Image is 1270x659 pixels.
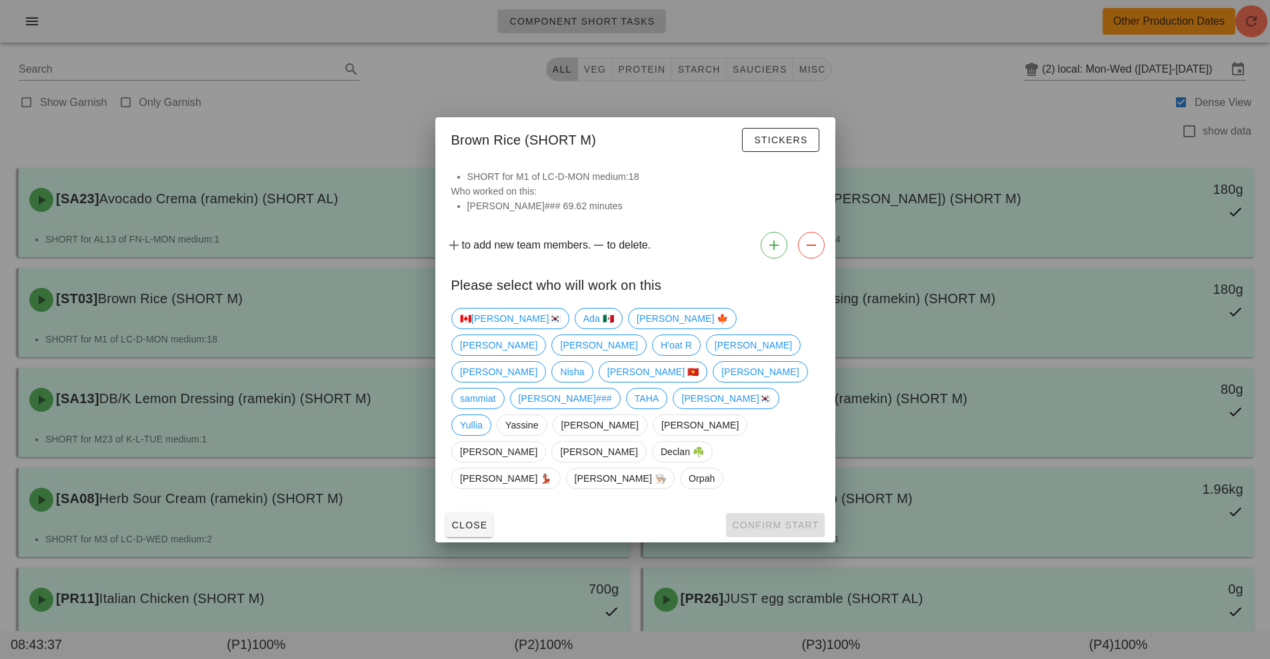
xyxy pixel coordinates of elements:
[721,362,799,382] span: [PERSON_NAME]
[460,309,561,329] span: 🇨🇦[PERSON_NAME]🇰🇷
[518,388,611,408] span: [PERSON_NAME]###
[435,169,835,227] div: Who worked on this:
[636,309,728,329] span: [PERSON_NAME] 🍁
[460,388,496,408] span: sammiat
[714,335,791,355] span: [PERSON_NAME]
[451,520,488,530] span: Close
[560,335,637,355] span: [PERSON_NAME]
[560,362,584,382] span: Nisha
[660,442,703,462] span: Declan ☘️
[460,468,552,488] span: [PERSON_NAME] 💃🏽
[681,388,771,408] span: [PERSON_NAME]🇰🇷
[460,335,537,355] span: [PERSON_NAME]
[742,128,819,152] button: Stickers
[435,264,835,303] div: Please select who will work on this
[435,227,835,264] div: to add new team members. to delete.
[753,135,807,145] span: Stickers
[467,199,819,213] li: [PERSON_NAME]### 69.62 minutes
[660,335,691,355] span: H'oat R
[634,388,659,408] span: TAHA
[561,415,638,435] span: [PERSON_NAME]
[460,442,537,462] span: [PERSON_NAME]
[460,415,483,435] span: Yullia
[607,362,699,382] span: [PERSON_NAME] 🇻🇳
[560,442,637,462] span: [PERSON_NAME]
[435,117,835,159] div: Brown Rice (SHORT M)
[460,362,537,382] span: [PERSON_NAME]
[505,415,538,435] span: Yassine
[446,513,493,537] button: Close
[574,468,666,488] span: [PERSON_NAME] 👨🏼‍🍳
[689,468,715,488] span: Orpah
[467,169,819,184] li: SHORT for M1 of LC-D-MON medium:18
[583,309,613,329] span: Ada 🇲🇽
[661,415,739,435] span: [PERSON_NAME]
